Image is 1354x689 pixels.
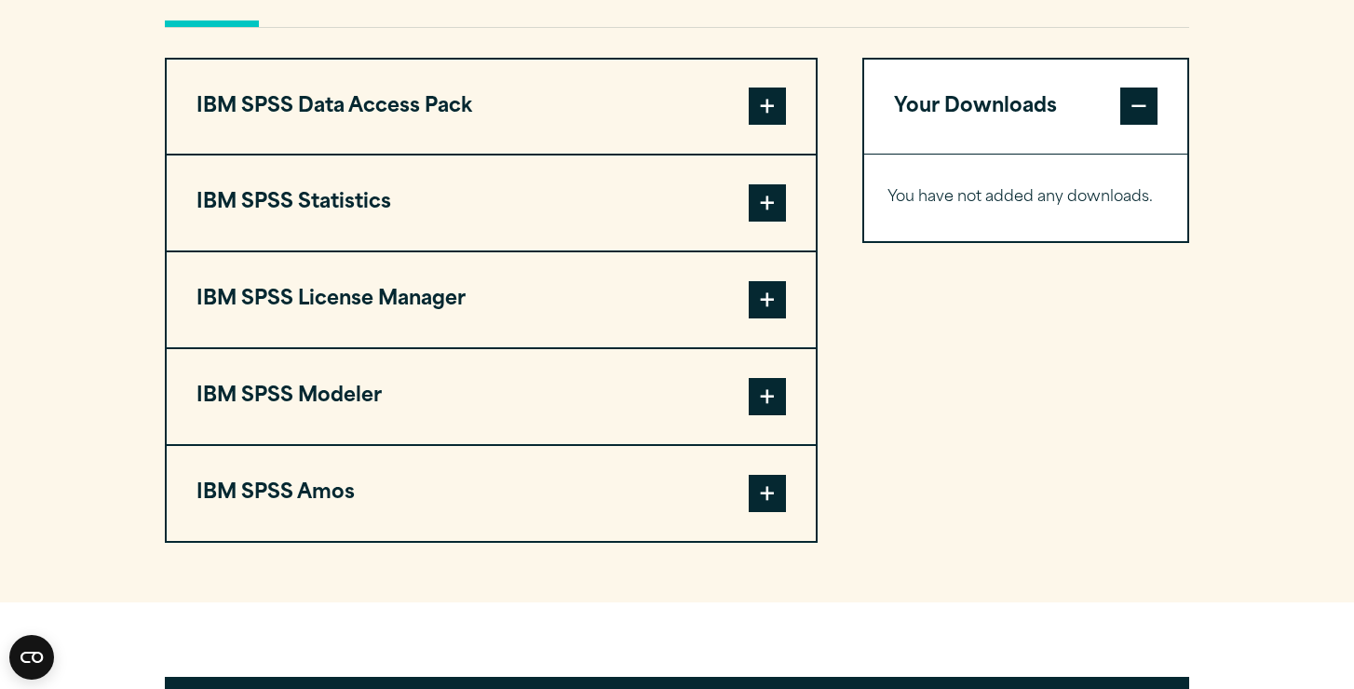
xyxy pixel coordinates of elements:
[167,252,816,347] button: IBM SPSS License Manager
[864,154,1187,241] div: Your Downloads
[167,349,816,444] button: IBM SPSS Modeler
[9,635,54,680] button: Open CMP widget
[864,60,1187,155] button: Your Downloads
[167,60,816,155] button: IBM SPSS Data Access Pack
[887,184,1164,211] p: You have not added any downloads.
[167,446,816,541] button: IBM SPSS Amos
[167,155,816,250] button: IBM SPSS Statistics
